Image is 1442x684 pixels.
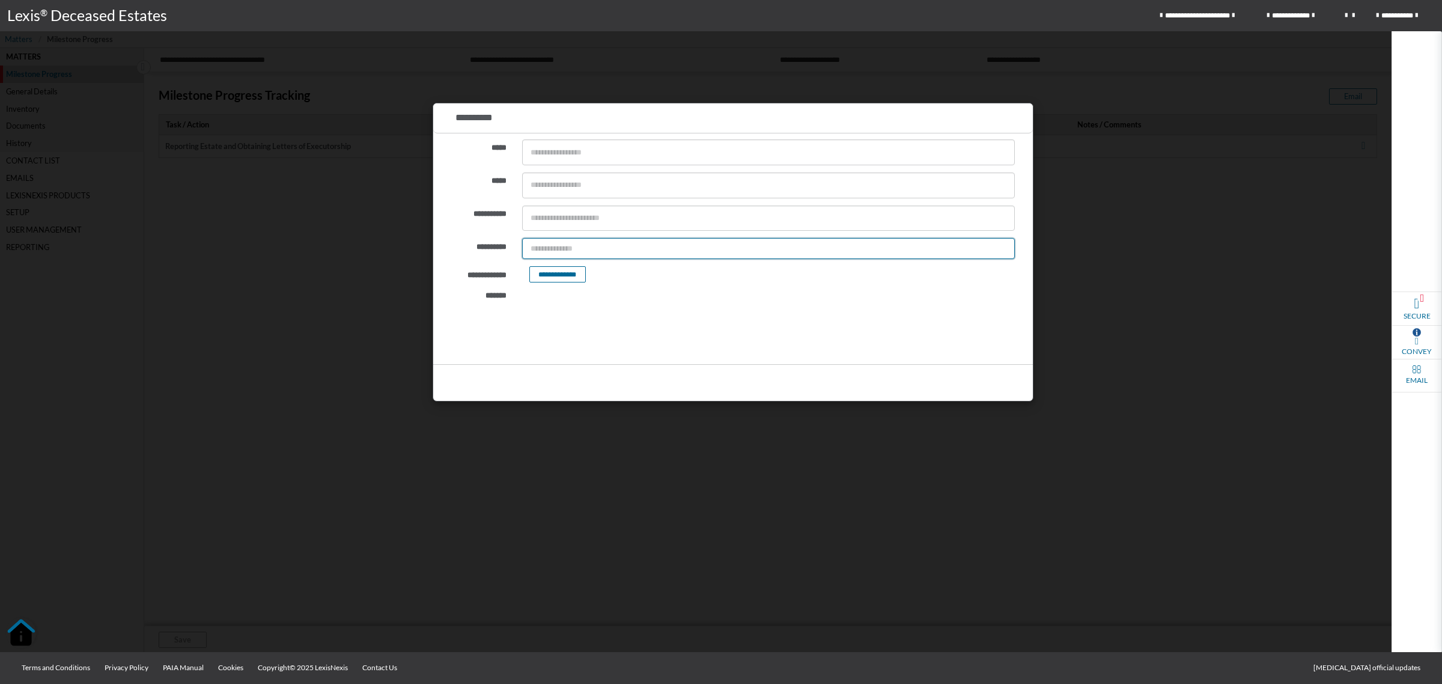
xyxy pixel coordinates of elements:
a: Cookies [211,652,251,683]
a: Privacy Policy [97,652,156,683]
button: Open Resource Center [6,618,36,648]
span: Secure [1404,311,1431,322]
body: Editor, editor2 [12,12,481,25]
a: PAIA Manual [156,652,211,683]
a: Contact Us [355,652,404,683]
span: Convey [1402,346,1432,357]
span: Email [1406,375,1428,386]
a: Copyright© 2025 LexisNexis [251,652,355,683]
a: [MEDICAL_DATA] official updates [1306,652,1428,683]
a: Terms and Conditions [14,652,97,683]
p: ® [40,6,50,26]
